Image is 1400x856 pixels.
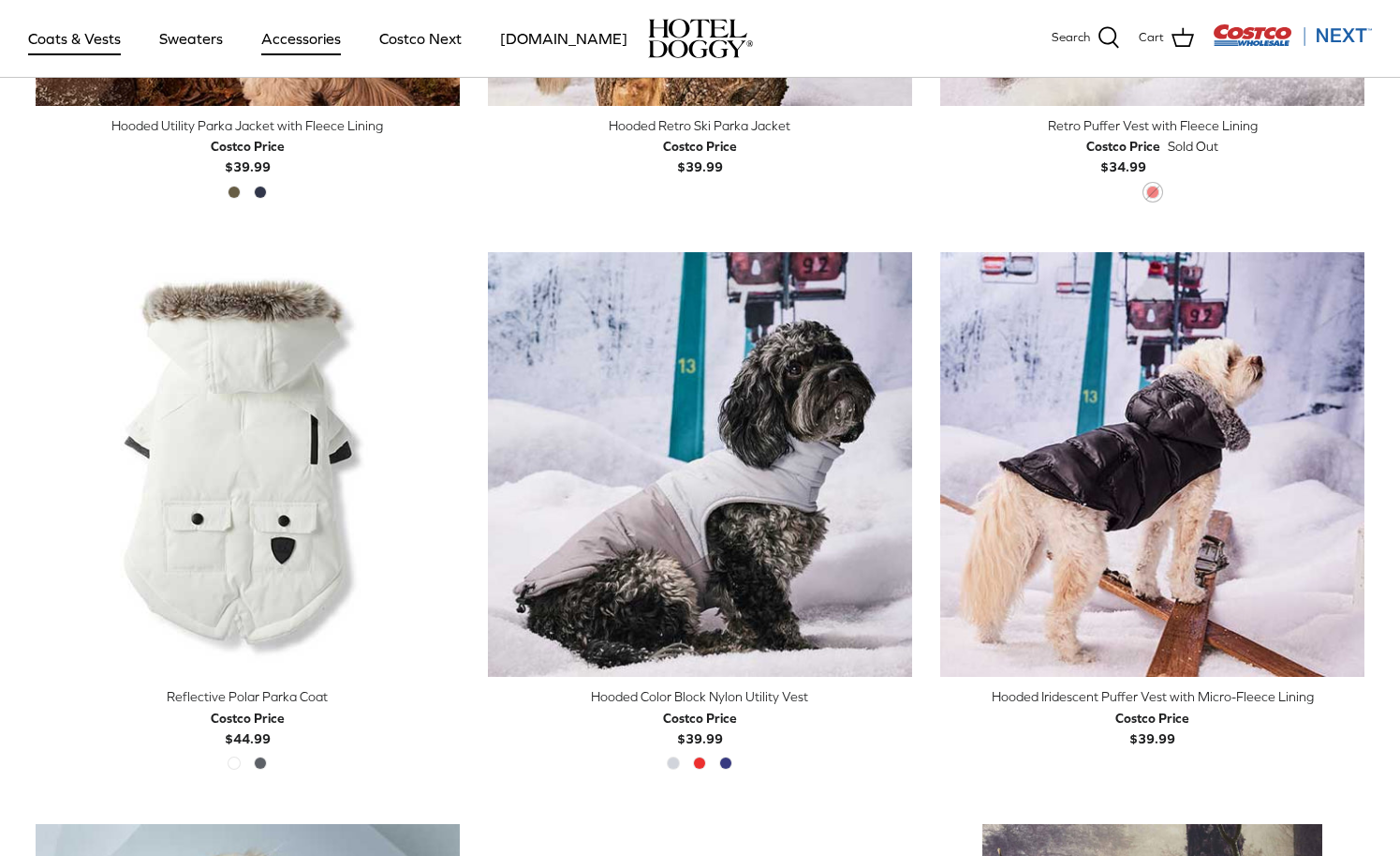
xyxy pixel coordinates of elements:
[488,686,912,749] a: Hooded Color Block Nylon Utility Vest Costco Price$39.99
[11,7,138,70] a: Coats & Vests
[663,136,737,174] b: $39.99
[488,686,912,707] div: Hooded Color Block Nylon Utility Vest
[1115,708,1189,728] div: Costco Price
[488,252,912,677] a: Hooded Color Block Nylon Utility Vest
[663,708,737,728] div: Costco Price
[648,19,753,58] a: hoteldoggy.com hoteldoggycom
[211,136,285,157] div: Costco Price
[211,136,285,174] b: $39.99
[1115,708,1189,746] b: $39.99
[36,686,460,749] a: Reflective Polar Parka Coat Costco Price$44.99
[940,252,1364,677] a: Hooded Iridescent Puffer Vest with Micro-Fleece Lining
[488,115,912,136] div: Hooded Retro Ski Parka Jacket
[36,115,460,136] div: Hooded Utility Parka Jacket with Fleece Lining
[940,115,1364,136] div: Retro Puffer Vest with Fleece Lining
[36,115,460,178] a: Hooded Utility Parka Jacket with Fleece Lining Costco Price$39.99
[1139,26,1194,51] a: Cart
[488,115,912,178] a: Hooded Retro Ski Parka Jacket Costco Price$39.99
[142,7,240,70] a: Sweaters
[1086,136,1160,174] b: $34.99
[1213,23,1372,47] img: Costco Next
[663,136,737,157] div: Costco Price
[1052,26,1120,51] a: Search
[36,252,460,677] a: Reflective Polar Parka Coat
[362,7,479,70] a: Costco Next
[648,19,753,58] img: hoteldoggycom
[663,708,737,746] b: $39.99
[36,686,460,707] div: Reflective Polar Parka Coat
[1213,36,1372,50] a: Visit Costco Next
[1086,136,1160,157] div: Costco Price
[1139,28,1164,48] span: Cart
[1052,28,1090,48] span: Search
[211,708,285,728] div: Costco Price
[244,7,358,70] a: Accessories
[940,686,1364,749] a: Hooded Iridescent Puffer Vest with Micro-Fleece Lining Costco Price$39.99
[211,708,285,746] b: $44.99
[940,686,1364,707] div: Hooded Iridescent Puffer Vest with Micro-Fleece Lining
[1168,136,1218,157] span: Sold Out
[940,115,1364,178] a: Retro Puffer Vest with Fleece Lining Costco Price$34.99 Sold Out
[483,7,644,70] a: [DOMAIN_NAME]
